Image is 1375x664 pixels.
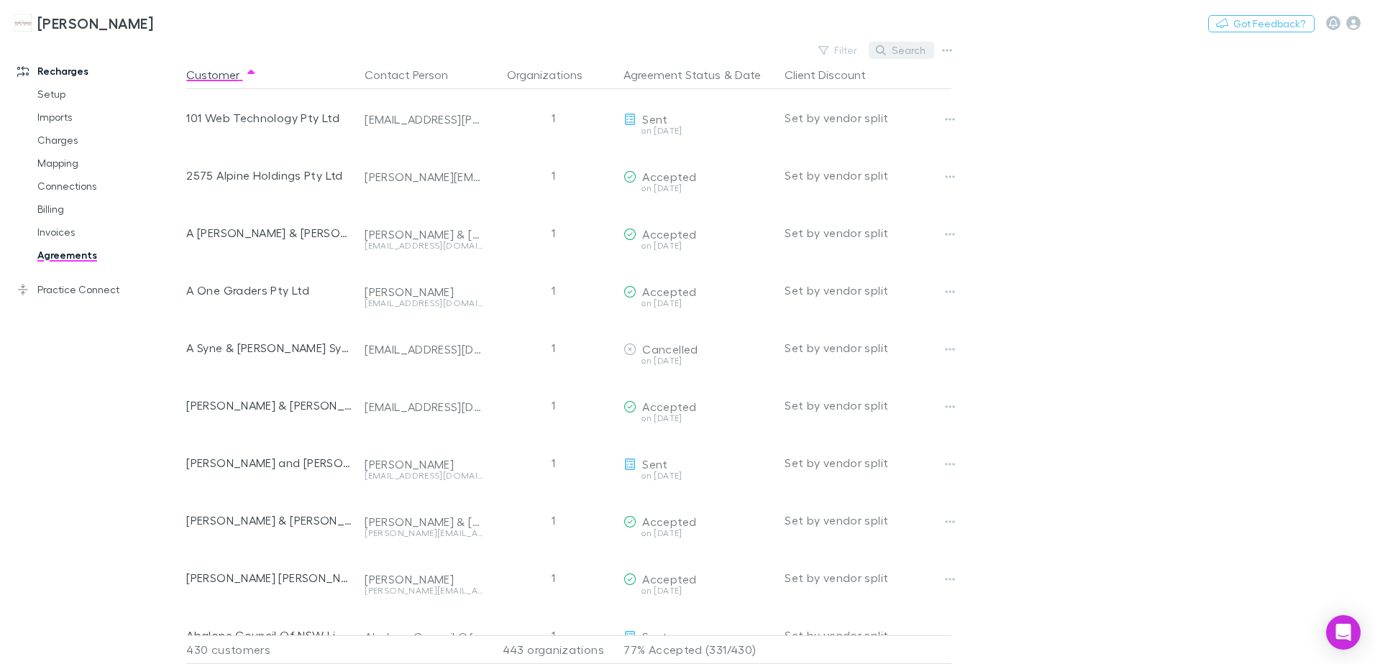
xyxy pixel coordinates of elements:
div: Abalone Council Of NSW Limited [186,607,353,664]
button: Customer [186,60,257,89]
div: Set by vendor split [785,549,951,607]
div: [EMAIL_ADDRESS][DOMAIN_NAME] [365,299,483,308]
div: on [DATE] [623,126,773,135]
span: Accepted [642,515,696,528]
div: A [PERSON_NAME] & [PERSON_NAME] [186,204,353,262]
div: 443 organizations [488,635,618,664]
a: Connections [23,175,194,198]
span: Sent [642,630,667,643]
span: Accepted [642,227,696,241]
div: on [DATE] [623,184,773,193]
div: on [DATE] [623,356,773,365]
a: Imports [23,106,194,129]
div: on [DATE] [623,241,773,250]
div: [PERSON_NAME] [365,285,483,299]
div: [PERSON_NAME] and [PERSON_NAME] [186,434,353,492]
div: 1 [488,377,618,434]
div: [EMAIL_ADDRESS][DOMAIN_NAME] [365,471,483,480]
div: 1 [488,89,618,147]
div: 1 [488,549,618,607]
div: Set by vendor split [785,262,951,319]
div: Set by vendor split [785,607,951,664]
div: A Syne & [PERSON_NAME] Syne & [PERSON_NAME] [PERSON_NAME] & R Syne [186,319,353,377]
div: & [623,60,773,89]
button: Contact Person [365,60,465,89]
button: Agreement Status [623,60,721,89]
span: Cancelled [642,342,698,356]
a: Practice Connect [3,278,194,301]
div: [PERSON_NAME][EMAIL_ADDRESS][DOMAIN_NAME] [365,586,483,595]
div: [PERSON_NAME][EMAIL_ADDRESS][DOMAIN_NAME] [365,529,483,538]
div: on [DATE] [623,471,773,480]
div: [PERSON_NAME] [PERSON_NAME] [186,549,353,607]
div: [EMAIL_ADDRESS][PERSON_NAME][DOMAIN_NAME] [365,112,483,126]
a: Charges [23,129,194,152]
div: Abalone Council Of NSW Limited [365,630,483,644]
span: Accepted [642,285,696,298]
div: Set by vendor split [785,434,951,492]
span: Accepted [642,400,696,413]
a: Mapping [23,152,194,175]
a: Invoices [23,221,194,244]
div: [PERSON_NAME] & [PERSON_NAME] & [PERSON_NAME] & [PERSON_NAME] [365,515,483,529]
div: 430 customers [186,635,359,664]
div: 1 [488,262,618,319]
button: Got Feedback? [1208,15,1315,32]
span: Sent [642,112,667,126]
div: on [DATE] [623,299,773,308]
div: on [DATE] [623,586,773,595]
div: [EMAIL_ADDRESS][DOMAIN_NAME] [365,342,483,356]
button: Date [735,60,761,89]
div: 2575 Alpine Holdings Pty Ltd [186,147,353,204]
div: Set by vendor split [785,147,951,204]
div: [PERSON_NAME] & [PERSON_NAME] [186,377,353,434]
div: Set by vendor split [785,377,951,434]
div: [PERSON_NAME] [365,572,483,586]
button: Search [869,42,934,59]
div: on [DATE] [623,414,773,423]
button: Organizations [507,60,600,89]
div: A One Graders Pty Ltd [186,262,353,319]
div: Set by vendor split [785,204,951,262]
button: Filter [811,42,866,59]
span: Sent [642,457,667,471]
div: 1 [488,434,618,492]
div: 1 [488,147,618,204]
img: Hales Douglass's Logo [14,14,32,32]
div: Set by vendor split [785,319,951,377]
a: Recharges [3,60,194,83]
a: Billing [23,198,194,221]
h3: [PERSON_NAME] [37,14,153,32]
div: 1 [488,607,618,664]
a: Setup [23,83,194,106]
div: 101 Web Technology Pty Ltd [186,89,353,147]
div: [PERSON_NAME] [365,457,483,471]
div: Set by vendor split [785,492,951,549]
div: [PERSON_NAME] & [PERSON_NAME] [365,227,483,241]
a: Agreements [23,244,194,267]
div: [PERSON_NAME][EMAIL_ADDRESS][DOMAIN_NAME] [365,170,483,184]
div: [EMAIL_ADDRESS][DOMAIN_NAME] [365,241,483,250]
div: 1 [488,492,618,549]
div: Set by vendor split [785,89,951,147]
div: 1 [488,204,618,262]
p: 77% Accepted (331/430) [623,636,773,663]
a: [PERSON_NAME] [6,6,162,40]
div: 1 [488,319,618,377]
div: [EMAIL_ADDRESS][DOMAIN_NAME] [365,400,483,414]
span: Accepted [642,170,696,183]
div: on [DATE] [623,529,773,538]
button: Client Discount [785,60,883,89]
div: Open Intercom Messenger [1326,615,1361,650]
div: [PERSON_NAME] & [PERSON_NAME] & [PERSON_NAME] & [PERSON_NAME] [186,492,353,549]
span: Accepted [642,572,696,586]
